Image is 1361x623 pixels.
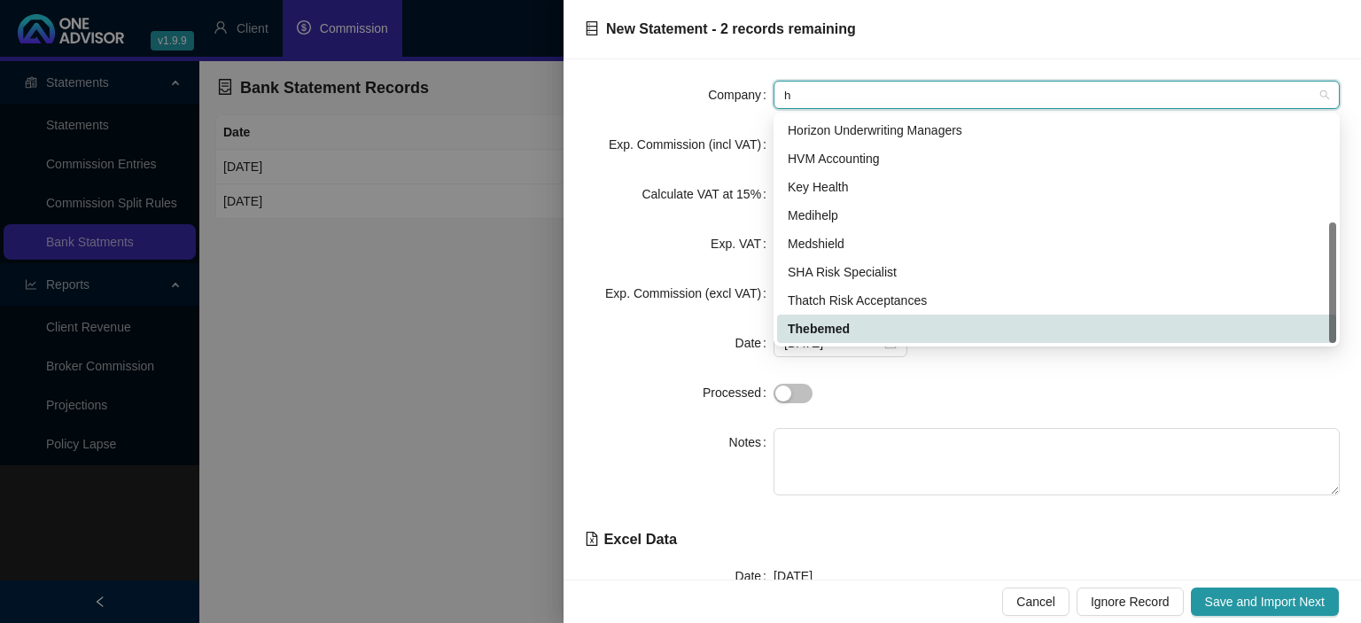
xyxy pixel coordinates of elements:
[777,144,1336,173] div: HVM Accounting
[788,319,1326,339] div: Thebemed
[777,201,1336,230] div: Medihelp
[788,177,1326,197] div: Key Health
[1205,592,1325,611] span: Save and Import Next
[1091,592,1170,611] span: Ignore Record
[788,206,1326,225] div: Medihelp
[788,234,1326,253] div: Medshield
[777,173,1336,201] div: Key Health
[642,180,774,208] label: Calculate VAT at 15%
[585,532,599,546] span: file-excel
[585,517,1340,548] h3: Excel Data
[788,291,1326,310] div: Thatch Risk Acceptances
[1077,588,1184,616] button: Ignore Record
[788,262,1326,282] div: SHA Risk Specialist
[1016,592,1055,611] span: Cancel
[585,21,599,35] span: database
[777,230,1336,258] div: Medshield
[605,279,774,308] label: Exp. Commission (excl VAT)
[777,116,1336,144] div: Horizon Underwriting Managers
[708,81,774,109] label: Company
[777,315,1336,343] div: Thebemed
[1191,588,1339,616] button: Save and Import Next
[711,230,774,258] label: Exp. VAT
[609,130,774,159] label: Exp. Commission (incl VAT)
[777,286,1336,315] div: Thatch Risk Acceptances
[788,121,1326,140] div: Horizon Underwriting Managers
[788,149,1326,168] div: HVM Accounting
[1002,588,1069,616] button: Cancel
[777,258,1336,286] div: SHA Risk Specialist
[729,428,774,456] label: Notes
[606,21,856,36] span: New Statement - 2 records remaining
[735,562,774,590] label: Date
[703,378,774,407] label: Processed
[735,329,774,357] label: Date
[774,569,813,583] span: [DATE]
